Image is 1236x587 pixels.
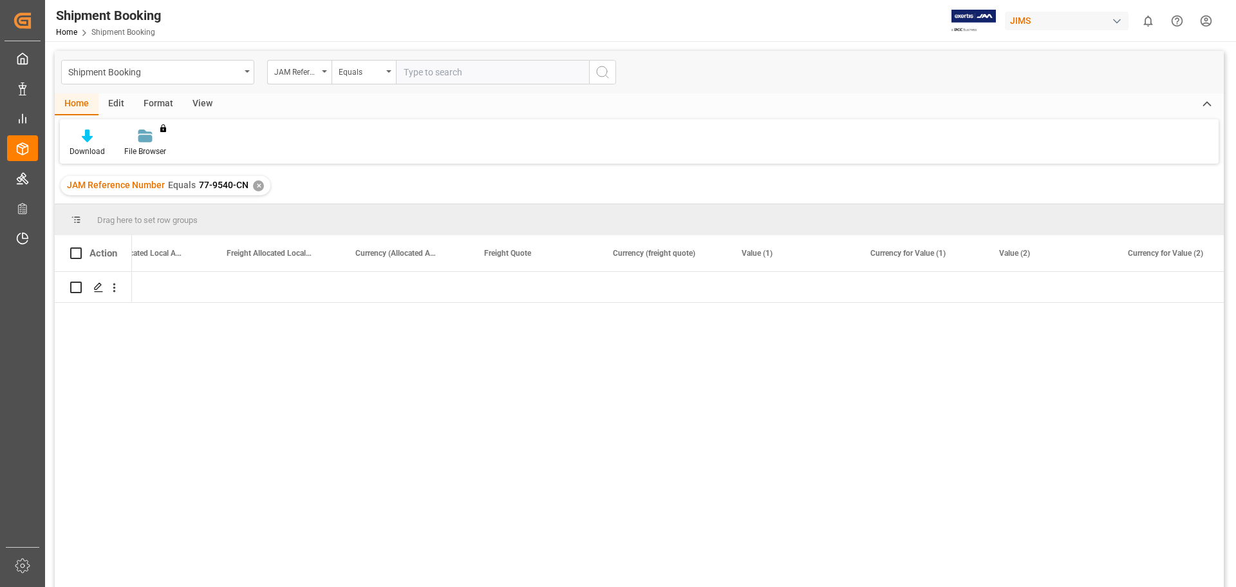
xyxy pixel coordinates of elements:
span: Value (1) [742,249,772,258]
button: open menu [332,60,396,84]
div: Shipment Booking [56,6,161,25]
img: Exertis%20JAM%20-%20Email%20Logo.jpg_1722504956.jpg [951,10,996,32]
span: Freight Allocated Local Amount [227,249,313,258]
button: show 0 new notifications [1134,6,1163,35]
span: Equals [168,180,196,190]
span: 77-9540-CN [199,180,248,190]
div: View [183,93,222,115]
span: Duty Allocated Local Amount [98,249,184,258]
span: Currency (freight quote) [613,249,695,258]
div: Home [55,93,98,115]
span: Value (2) [999,249,1030,258]
span: Freight Quote [484,249,531,258]
div: Equals [339,63,382,78]
button: Help Center [1163,6,1192,35]
span: JAM Reference Number [67,180,165,190]
div: Action [89,247,117,259]
div: Press SPACE to select this row. [55,272,132,303]
span: Currency for Value (1) [870,249,946,258]
div: JIMS [1005,12,1128,30]
div: ✕ [253,180,264,191]
button: open menu [61,60,254,84]
span: Drag here to set row groups [97,215,198,225]
div: Download [70,146,105,157]
div: JAM Reference Number [274,63,318,78]
div: Edit [98,93,134,115]
a: Home [56,28,77,37]
button: search button [589,60,616,84]
div: Shipment Booking [68,63,240,79]
div: Format [134,93,183,115]
button: open menu [267,60,332,84]
span: Currency for Value (2) [1128,249,1203,258]
input: Type to search [396,60,589,84]
button: JIMS [1005,8,1134,33]
span: Currency (Allocated Amounts) [355,249,442,258]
